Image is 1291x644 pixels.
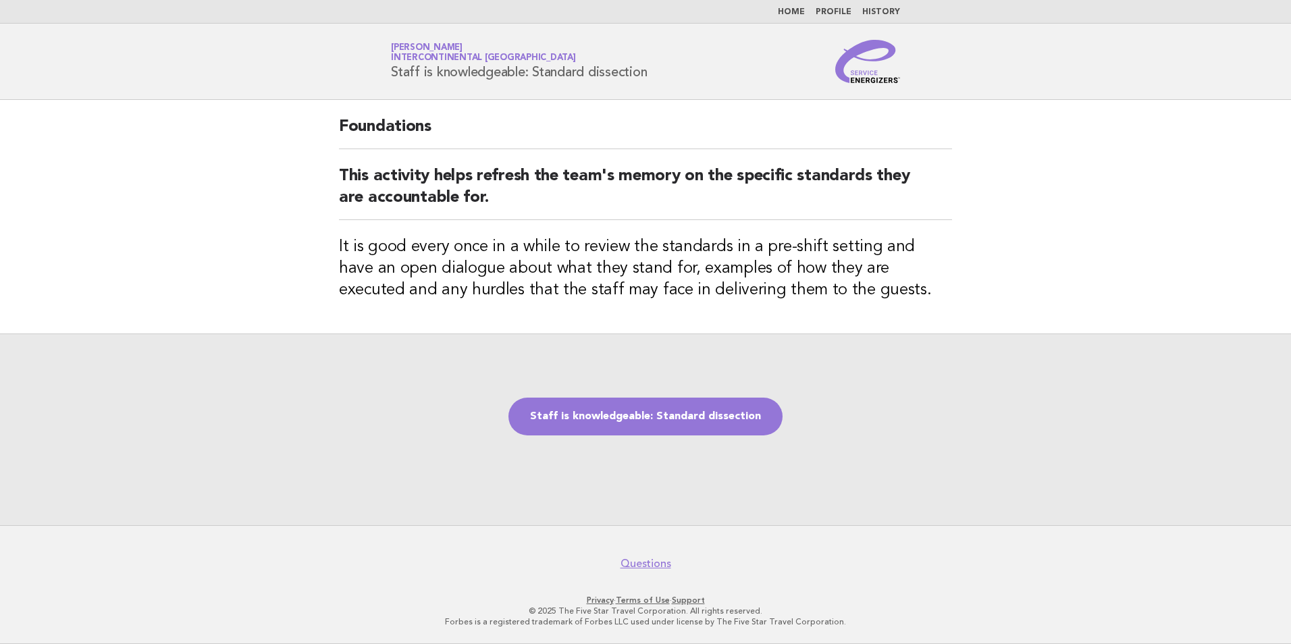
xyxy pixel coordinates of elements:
[616,595,670,605] a: Terms of Use
[232,606,1059,616] p: © 2025 The Five Star Travel Corporation. All rights reserved.
[672,595,705,605] a: Support
[862,8,900,16] a: History
[391,44,647,79] h1: Staff is knowledgeable: Standard dissection
[391,54,576,63] span: InterContinental [GEOGRAPHIC_DATA]
[621,557,671,570] a: Questions
[339,165,952,220] h2: This activity helps refresh the team's memory on the specific standards they are accountable for.
[835,40,900,83] img: Service Energizers
[816,8,851,16] a: Profile
[587,595,614,605] a: Privacy
[508,398,783,435] a: Staff is knowledgeable: Standard dissection
[778,8,805,16] a: Home
[339,116,952,149] h2: Foundations
[232,595,1059,606] p: · ·
[232,616,1059,627] p: Forbes is a registered trademark of Forbes LLC used under license by The Five Star Travel Corpora...
[339,236,952,301] h3: It is good every once in a while to review the standards in a pre-shift setting and have an open ...
[391,43,576,62] a: [PERSON_NAME]InterContinental [GEOGRAPHIC_DATA]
